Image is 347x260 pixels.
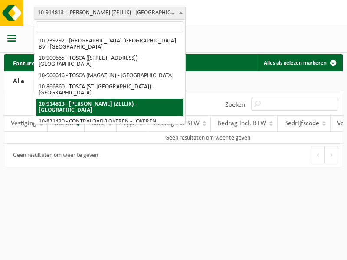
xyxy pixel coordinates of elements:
[4,71,33,91] a: Alle
[325,146,338,163] button: Next
[11,120,36,127] span: Vestiging
[9,148,98,163] div: Geen resultaten om weer te geven
[311,146,325,163] button: Previous
[36,81,183,99] li: 10-866860 - TOSCA (ST. [GEOGRAPHIC_DATA]) - [GEOGRAPHIC_DATA]
[217,120,266,127] span: Bedrag incl. BTW
[257,54,342,71] button: Alles als gelezen markeren
[284,120,319,127] span: Bedrijfscode
[34,7,185,19] span: 10-914813 - TOSCA (ZELLIK) - ASSE
[225,101,247,108] label: Zoeken:
[36,70,183,81] li: 10-900646 - TOSCA (MAGAZIJN) - [GEOGRAPHIC_DATA]
[36,36,183,53] li: 10-739292 - [GEOGRAPHIC_DATA] [GEOGRAPHIC_DATA] BV - [GEOGRAPHIC_DATA]
[34,6,186,19] span: 10-914813 - TOSCA (ZELLIK) - ASSE
[36,116,183,127] li: 10-831420 - CONTRALOAD/LOKEREN - LOKEREN
[36,53,183,70] li: 10-900665 - TOSCA ([STREET_ADDRESS]) - [GEOGRAPHIC_DATA]
[36,99,183,116] li: 10-914813 - [PERSON_NAME] (ZELLIK) - [GEOGRAPHIC_DATA]
[4,54,48,71] h2: Facturen
[33,71,72,91] a: Factuur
